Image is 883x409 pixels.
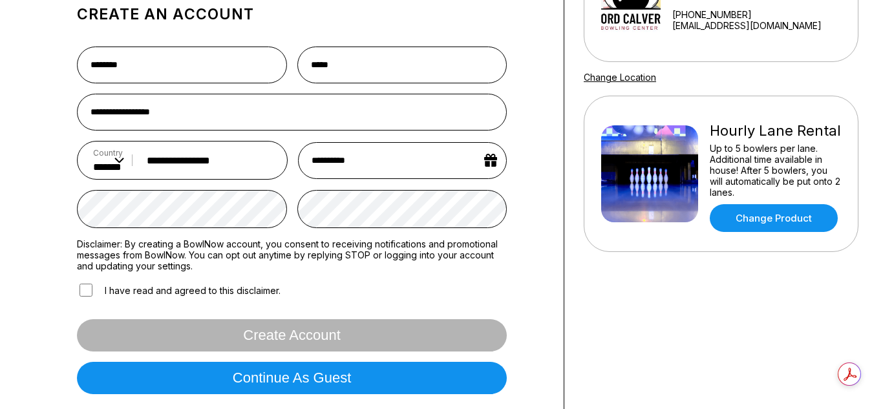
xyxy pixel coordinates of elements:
a: Change Location [584,72,656,83]
label: I have read and agreed to this disclaimer. [77,282,281,299]
div: [PHONE_NUMBER] [672,9,853,20]
label: Country [93,148,124,158]
label: Disclaimer: By creating a BowlNow account, you consent to receiving notifications and promotional... [77,238,507,271]
a: Change Product [710,204,838,232]
a: [EMAIL_ADDRESS][DOMAIN_NAME] [672,20,853,31]
img: Hourly Lane Rental [601,125,698,222]
div: Up to 5 bowlers per lane. Additional time available in house! After 5 bowlers, you will automatic... [710,143,841,198]
div: Hourly Lane Rental [710,122,841,140]
input: I have read and agreed to this disclaimer. [80,284,92,297]
h1: Create an account [77,5,507,23]
button: Continue as guest [77,362,507,394]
